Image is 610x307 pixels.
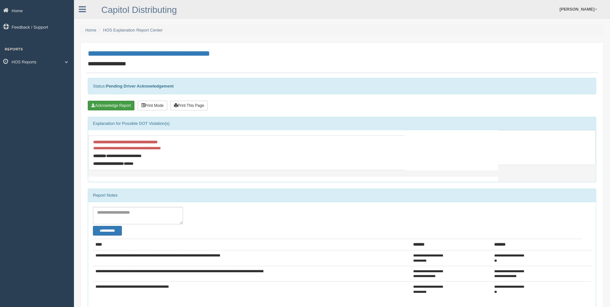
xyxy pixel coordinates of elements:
[88,117,596,130] div: Explanation for Possible DOT Violation(s)
[103,28,163,33] a: HOS Explanation Report Center
[106,84,173,88] strong: Pending Driver Acknowledgement
[138,101,167,110] button: Print Mode
[93,226,122,236] button: Change Filter Options
[88,78,596,94] div: Status:
[88,101,134,110] button: Acknowledge Receipt
[88,189,596,202] div: Report Notes
[170,101,208,110] button: Print This Page
[85,28,96,33] a: Home
[101,5,177,15] a: Capitol Distributing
